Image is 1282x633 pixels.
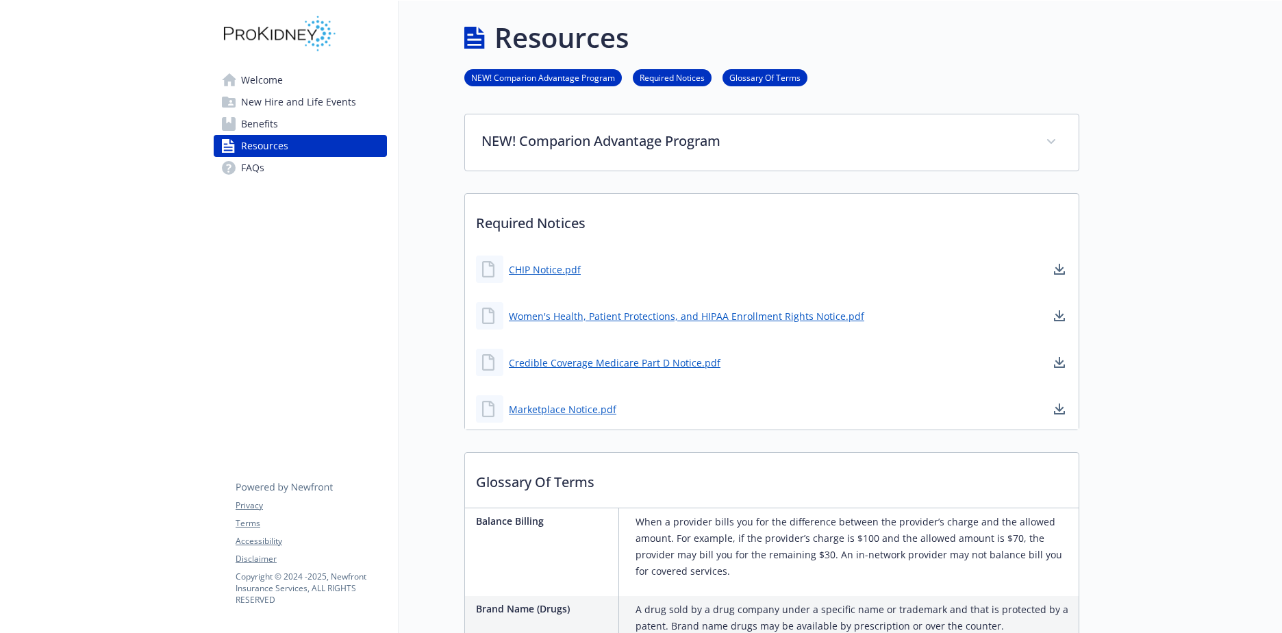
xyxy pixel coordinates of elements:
[509,309,864,323] a: Women's Health, Patient Protections, and HIPAA Enrollment Rights Notice.pdf
[476,514,613,528] p: Balance Billing
[241,91,356,113] span: New Hire and Life Events
[241,157,264,179] span: FAQs
[465,453,1079,504] p: Glossary Of Terms
[214,113,387,135] a: Benefits
[236,499,386,512] a: Privacy
[1051,401,1068,417] a: download document
[509,356,720,370] a: Credible Coverage Medicare Part D Notice.pdf
[464,71,622,84] a: NEW! Comparion Advantage Program
[509,262,581,277] a: CHIP Notice.pdf
[214,135,387,157] a: Resources
[236,535,386,547] a: Accessibility
[214,69,387,91] a: Welcome
[481,131,1029,151] p: NEW! Comparion Advantage Program
[241,135,288,157] span: Resources
[214,157,387,179] a: FAQs
[214,91,387,113] a: New Hire and Life Events
[722,71,807,84] a: Glossary Of Terms
[636,514,1073,580] p: When a provider bills you for the difference between the provider’s charge and the allowed amount...
[236,571,386,606] p: Copyright © 2024 - 2025 , Newfront Insurance Services, ALL RIGHTS RESERVED
[465,114,1079,171] div: NEW! Comparion Advantage Program
[241,113,278,135] span: Benefits
[1051,261,1068,277] a: download document
[633,71,712,84] a: Required Notices
[236,517,386,530] a: Terms
[236,553,386,565] a: Disclaimer
[1051,354,1068,371] a: download document
[494,17,629,58] h1: Resources
[465,194,1079,245] p: Required Notices
[509,402,616,417] a: Marketplace Notice.pdf
[241,69,283,91] span: Welcome
[476,601,613,616] p: Brand Name (Drugs)
[1051,308,1068,324] a: download document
